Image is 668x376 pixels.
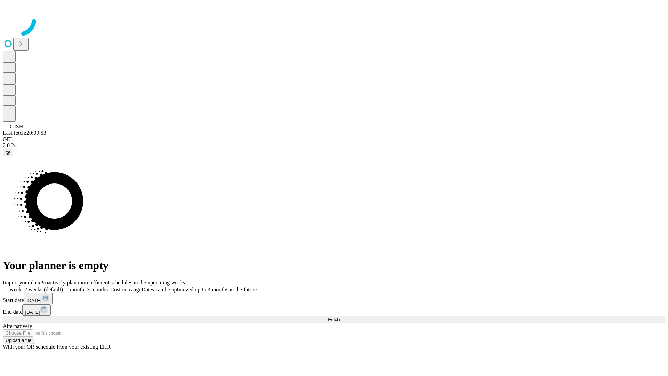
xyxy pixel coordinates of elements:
[3,149,13,156] button: @
[22,304,51,316] button: [DATE]
[40,280,186,285] span: Proactively plan more efficient schedules in the upcoming weeks.
[3,293,665,304] div: Start date
[3,316,665,323] button: Fetch
[24,287,63,292] span: 2 weeks (default)
[10,124,23,130] span: GJSH
[87,287,108,292] span: 3 months
[3,142,665,149] div: 2.0.241
[3,280,40,285] span: Import your data
[328,317,340,322] span: Fetch
[3,130,46,136] span: Last fetch: 20:09:53
[3,323,32,329] span: Alternatively
[3,136,665,142] div: GEI
[6,287,22,292] span: 1 week
[27,298,41,303] span: [DATE]
[3,259,665,272] h1: Your planner is empty
[25,310,40,315] span: [DATE]
[3,304,665,316] div: End date
[6,150,10,155] span: @
[66,287,84,292] span: 1 month
[142,287,258,292] span: Dates can be optimized up to 3 months in the future.
[3,337,34,344] button: Upload a file
[3,344,111,350] span: With your OR schedule from your existing EHR
[24,293,53,304] button: [DATE]
[110,287,141,292] span: Custom range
